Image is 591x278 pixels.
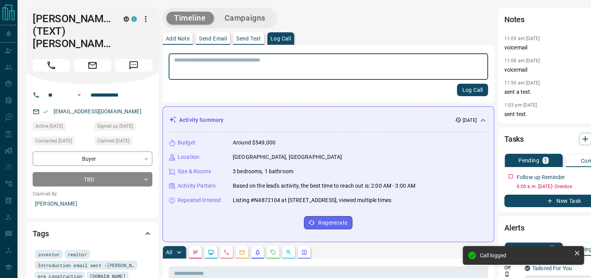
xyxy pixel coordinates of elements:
[131,16,137,22] div: condos.ca
[270,249,276,255] svg: Requests
[518,158,539,163] p: Pending
[255,249,261,255] svg: Listing Alerts
[74,59,111,72] span: Email
[33,122,91,133] div: Fri Jun 20 2025
[94,137,152,148] div: Thu Oct 26 2023
[124,16,129,22] div: mrloft.ca
[68,250,87,258] span: realtor
[504,58,540,63] p: 11:08 am [DATE]
[217,12,273,25] button: Campaigns
[33,12,112,50] h1: [PERSON_NAME] (TEXT) [PERSON_NAME]
[233,139,275,147] p: Around $549,000
[199,36,227,41] p: Send Email
[304,216,352,229] button: Regenerate
[504,133,524,145] h2: Tasks
[97,137,129,145] span: Claimed [DATE]
[178,167,211,176] p: Size & Rooms
[178,139,195,147] p: Budget
[166,36,190,41] p: Add Note
[43,109,48,114] svg: Email Verified
[544,158,547,163] p: 1
[504,36,540,41] p: 11:09 am [DATE]
[504,80,540,86] p: 11:50 am [DATE]
[94,122,152,133] div: Thu Oct 26 2023
[33,137,91,148] div: Mon Jul 14 2025
[192,249,199,255] svg: Notes
[504,13,525,26] h2: Notes
[457,84,488,96] button: Log Call
[33,190,152,197] p: Claimed By:
[179,116,223,124] p: Activity Summary
[169,113,488,127] div: Activity Summary[DATE]
[33,224,152,243] div: Tags
[270,36,291,41] p: Log Call
[33,172,152,187] div: TBD
[33,59,70,72] span: Call
[35,137,72,145] span: Contacted [DATE]
[115,59,152,72] span: Message
[38,250,60,258] span: investor
[33,197,152,210] p: [PERSON_NAME]
[517,173,565,181] p: Follow up Reminder
[178,182,216,190] p: Activity Pattern
[166,12,214,25] button: Timeline
[233,196,391,204] p: Listing #N4872104 at [STREET_ADDRESS], viewed multiple times
[233,182,415,190] p: Based on the lead's activity, the best time to reach out is: 2:00 AM - 3:00 AM
[463,117,477,124] p: [DATE]
[480,252,571,259] div: Call logged
[75,90,84,100] button: Open
[54,108,141,114] a: [EMAIL_ADDRESS][DOMAIN_NAME]
[166,250,172,255] p: All
[178,196,221,204] p: Repeated Interest
[97,122,133,130] span: Signed up [DATE]
[233,167,293,176] p: 3 bedrooms, 1 bathroom
[504,222,525,234] h2: Alerts
[178,153,199,161] p: Location
[35,122,63,130] span: Active [DATE]
[286,249,292,255] svg: Opportunities
[223,249,230,255] svg: Calls
[33,227,49,240] h2: Tags
[239,249,245,255] svg: Emails
[301,249,307,255] svg: Agent Actions
[38,261,134,269] span: Introduction email sent -[PERSON_NAME]
[236,36,261,41] p: Send Text
[504,102,537,108] p: 1:03 pm [DATE]
[33,151,152,166] div: Buyer
[208,249,214,255] svg: Lead Browsing Activity
[504,271,510,277] svg: Push Notification Only
[233,153,342,161] p: [GEOGRAPHIC_DATA], [GEOGRAPHIC_DATA]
